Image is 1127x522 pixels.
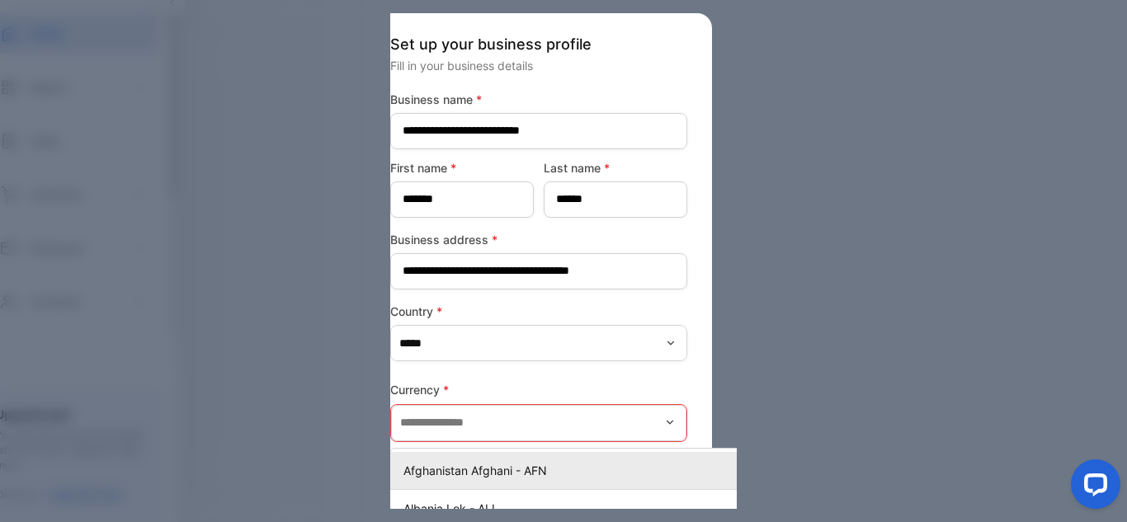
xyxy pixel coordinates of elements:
[390,303,687,320] label: Country
[390,57,687,74] p: Fill in your business details
[403,462,801,479] p: Afghanistan Afghani - AFN
[1058,453,1127,522] iframe: LiveChat chat widget
[390,159,534,176] label: First name
[390,231,687,248] label: Business address
[390,445,687,467] p: This field is required
[390,381,687,398] label: Currency
[544,159,687,176] label: Last name
[390,91,687,108] label: Business name
[390,33,687,55] p: Set up your business profile
[403,500,801,517] p: Albania Lek - ALL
